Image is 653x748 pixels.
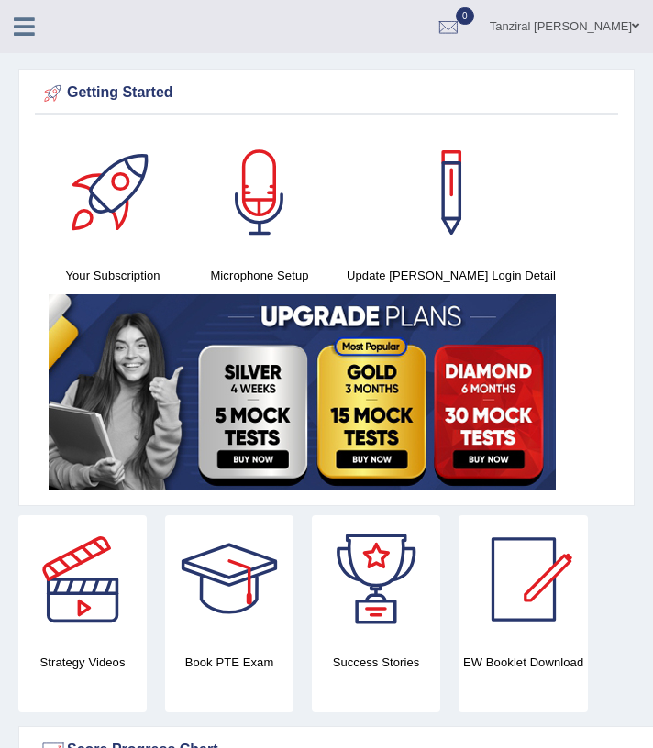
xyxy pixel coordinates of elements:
h4: Update [PERSON_NAME] Login Detail [342,266,560,285]
div: Getting Started [39,80,614,107]
span: 0 [456,7,474,25]
h4: EW Booklet Download [459,653,588,672]
h4: Microphone Setup [195,266,324,285]
h4: Strategy Videos [18,653,147,672]
img: small5.jpg [49,294,556,490]
h4: Success Stories [312,653,440,672]
h4: Book PTE Exam [165,653,293,672]
h4: Your Subscription [49,266,177,285]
